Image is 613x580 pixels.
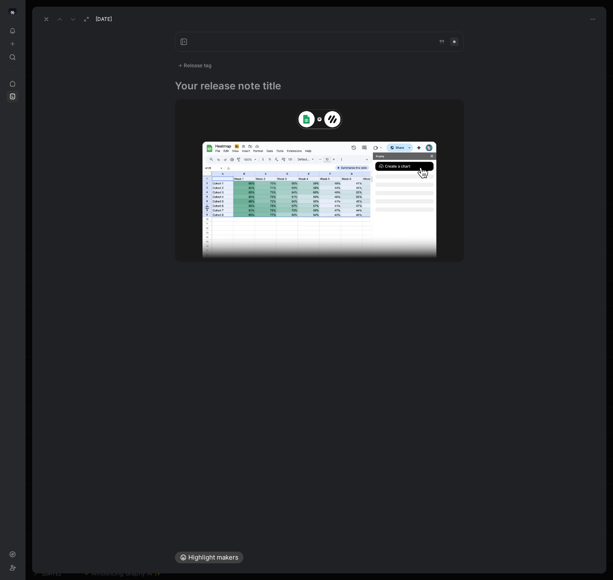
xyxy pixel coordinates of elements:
span: [DATE] [96,16,112,23]
div: Release tag [175,62,464,69]
img: Graphy [8,8,17,17]
div: Release tag [175,61,214,71]
button: Highlight makers [175,552,243,563]
img: Sheets.png [175,99,464,262]
button: Graphy [7,7,18,18]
